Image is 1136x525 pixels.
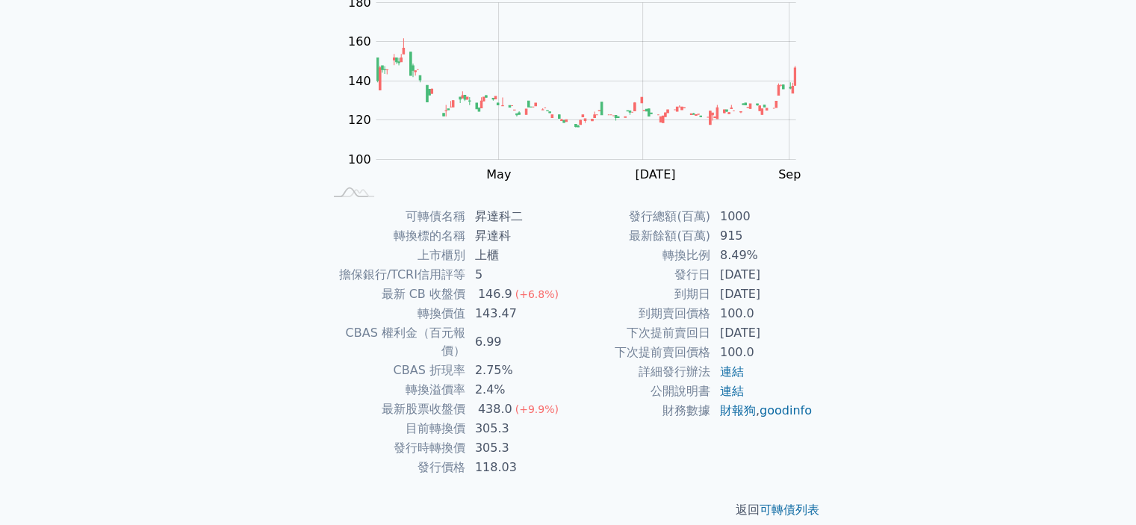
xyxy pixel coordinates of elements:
[568,285,711,304] td: 到期日
[323,380,466,400] td: 轉換溢價率
[711,343,813,362] td: 100.0
[466,458,568,477] td: 118.03
[720,384,744,398] a: 連結
[568,265,711,285] td: 發行日
[323,458,466,477] td: 發行價格
[568,323,711,343] td: 下次提前賣回日
[323,246,466,265] td: 上市櫃別
[466,323,568,361] td: 6.99
[711,401,813,420] td: ,
[711,226,813,246] td: 915
[711,304,813,323] td: 100.0
[323,438,466,458] td: 發行時轉換價
[568,362,711,382] td: 詳細發行辦法
[711,265,813,285] td: [DATE]
[568,304,711,323] td: 到期賣回價格
[778,167,801,181] tspan: Sep
[760,403,812,417] a: goodinfo
[323,323,466,361] td: CBAS 權利金（百元報價）
[323,304,466,323] td: 轉換價值
[711,207,813,226] td: 1000
[720,403,756,417] a: 財報狗
[760,503,819,517] a: 可轉債列表
[348,34,371,49] tspan: 160
[568,343,711,362] td: 下次提前賣回價格
[323,361,466,380] td: CBAS 折現率
[466,380,568,400] td: 2.4%
[635,167,675,181] tspan: [DATE]
[711,285,813,304] td: [DATE]
[486,167,511,181] tspan: May
[466,304,568,323] td: 143.47
[466,265,568,285] td: 5
[323,207,466,226] td: 可轉債名稱
[568,401,711,420] td: 財務數據
[323,265,466,285] td: 擔保銀行/TCRI信用評等
[568,207,711,226] td: 發行總額(百萬)
[466,226,568,246] td: 昇達科
[720,364,744,379] a: 連結
[711,246,813,265] td: 8.49%
[323,285,466,304] td: 最新 CB 收盤價
[466,207,568,226] td: 昇達科二
[568,226,711,246] td: 最新餘額(百萬)
[515,288,559,300] span: (+6.8%)
[323,400,466,419] td: 最新股票收盤價
[376,38,795,127] g: Series
[568,246,711,265] td: 轉換比例
[466,246,568,265] td: 上櫃
[323,419,466,438] td: 目前轉換價
[515,403,559,415] span: (+9.9%)
[568,382,711,401] td: 公開說明書
[466,419,568,438] td: 305.3
[348,113,371,127] tspan: 120
[466,438,568,458] td: 305.3
[466,361,568,380] td: 2.75%
[323,226,466,246] td: 轉換標的名稱
[475,400,515,418] div: 438.0
[711,323,813,343] td: [DATE]
[348,152,371,167] tspan: 100
[348,74,371,88] tspan: 140
[475,285,515,303] div: 146.9
[305,501,831,519] p: 返回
